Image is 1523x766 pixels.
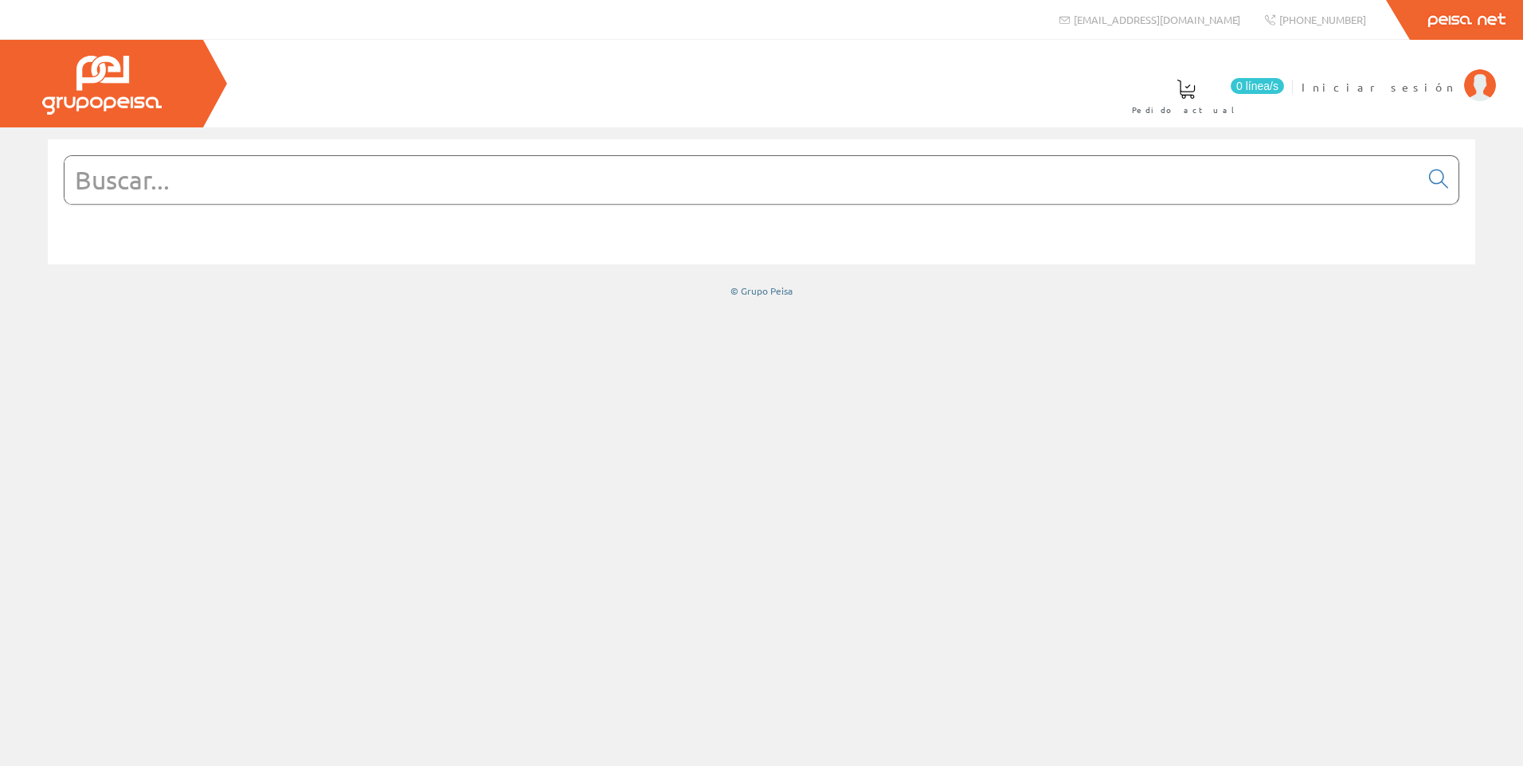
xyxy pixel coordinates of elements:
span: [EMAIL_ADDRESS][DOMAIN_NAME] [1074,13,1240,26]
img: Grupo Peisa [42,56,162,115]
div: © Grupo Peisa [48,284,1475,298]
span: [PHONE_NUMBER] [1279,13,1366,26]
span: Pedido actual [1132,102,1240,118]
input: Buscar... [65,156,1419,204]
a: Iniciar sesión [1302,66,1496,81]
span: 0 línea/s [1231,78,1284,94]
span: Iniciar sesión [1302,79,1456,95]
